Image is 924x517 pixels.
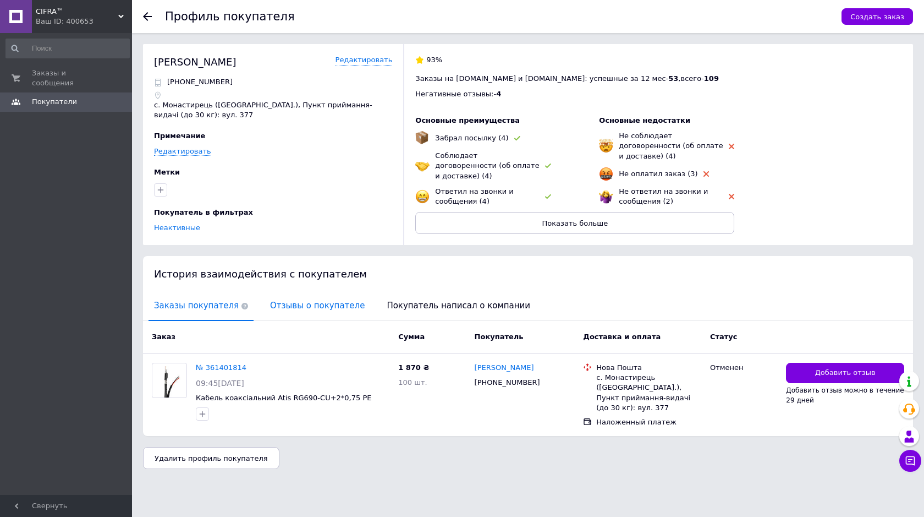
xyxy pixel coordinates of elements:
img: rating-tag-type [545,194,551,199]
img: rating-tag-type [703,171,709,177]
span: Ответил на звонки и сообщения (4) [435,187,513,205]
span: Соблюдает договоренности (об оплате и доставке) (4) [435,151,539,179]
button: Чат с покупателем [899,450,921,472]
span: Показать больше [542,219,608,227]
span: Метки [154,168,180,176]
span: История взаимодействия с покупателем [154,268,367,280]
span: Покупатель написал о компании [381,292,536,320]
span: Добавить отзыв можно в течение 29 дней [786,387,904,404]
button: Показать больше [415,212,734,234]
span: Негативные отзывы: - [415,90,496,98]
a: Редактировать [154,147,211,156]
span: 100 шт. [398,378,427,387]
span: Удалить профиль покупателя [155,454,268,462]
img: rating-tag-type [729,144,734,149]
a: № 361401814 [196,363,246,372]
span: Не соблюдает договоренности (об оплате и доставке) (4) [619,132,723,160]
a: Фото товару [152,363,187,398]
span: Заказ [152,333,175,341]
span: 93% [426,56,442,64]
div: Покупатель в фильтрах [154,208,389,217]
img: emoji [415,159,430,173]
div: Нова Пошта [596,363,701,373]
span: Заказы покупателя [148,292,254,320]
img: Фото товару [156,363,184,398]
span: 4 [496,90,501,98]
span: CIFRA™ [36,7,118,17]
img: emoji [415,131,428,144]
div: Вернуться назад [143,12,152,21]
span: Статус [710,333,738,341]
span: Основные преимущества [415,116,520,124]
span: Доставка и оплата [583,333,661,341]
span: 109 [704,74,719,83]
img: emoji [599,189,613,204]
span: Забрал посылку (4) [435,134,508,142]
button: Добавить отзыв [786,363,904,383]
a: Редактировать [335,55,393,66]
span: Заказы и сообщения [32,68,102,88]
span: 1 870 ₴ [398,363,429,372]
div: Наложенный платеж [596,417,701,427]
span: Примечание [154,132,205,140]
div: Отменен [710,363,777,373]
span: 53 [668,74,678,83]
span: Добавить отзыв [815,368,876,378]
span: 09:45[DATE] [196,379,244,388]
div: с. Монастирець ([GEOGRAPHIC_DATA].), Пункт приймання-видачі (до 30 кг): вул. 377 [596,373,701,413]
button: Удалить профиль покупателя [143,447,279,469]
div: [PHONE_NUMBER] [472,375,542,390]
button: Создать заказ [842,8,913,25]
a: Неактивные [154,224,200,232]
span: Заказы на [DOMAIN_NAME] и [DOMAIN_NAME]: успешные за 12 мес - , всего - [415,74,719,83]
img: rating-tag-type [545,164,551,168]
div: [PERSON_NAME] [154,55,237,69]
span: Основные недостатки [599,116,690,124]
img: emoji [599,139,613,153]
span: Сумма [398,333,425,341]
img: rating-tag-type [729,194,734,199]
p: [PHONE_NUMBER] [167,77,233,87]
a: [PERSON_NAME] [475,363,534,373]
div: Ваш ID: 400653 [36,17,132,26]
span: Создать заказ [850,13,904,21]
a: Кабель коаксіальний Atis RG690-CU+2*0,75 PE [196,394,371,402]
h1: Профиль покупателя [165,10,295,23]
p: с. Монастирець ([GEOGRAPHIC_DATA].), Пункт приймання-видачі (до 30 кг): вул. 377 [154,100,392,120]
span: Отзывы о покупателе [265,292,370,320]
span: Не оплатил заказ (3) [619,170,697,178]
input: Поиск [5,39,130,58]
span: Покупатели [32,97,77,107]
img: emoji [599,167,613,181]
img: emoji [415,189,430,204]
span: Не ответил на звонки и сообщения (2) [619,187,708,205]
img: rating-tag-type [514,136,520,141]
span: Покупатель [475,333,524,341]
